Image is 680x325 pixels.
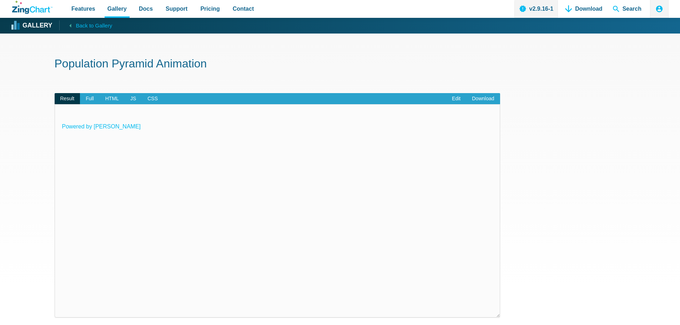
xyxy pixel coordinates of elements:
span: Features [71,4,95,14]
strong: Gallery [22,22,52,29]
span: Back to Gallery [76,21,112,30]
a: Edit [446,93,466,105]
span: HTML [100,93,125,105]
div: ​ [55,104,500,318]
span: Support [166,4,187,14]
span: Contact [233,4,254,14]
a: ZingChart Logo. Click to return to the homepage [12,1,52,14]
span: Pricing [200,4,220,14]
span: Gallery [107,4,127,14]
a: Back to Gallery [59,20,112,30]
a: Powered by [PERSON_NAME] [62,123,141,130]
h1: Population Pyramid Animation [55,56,626,72]
span: Result [55,93,80,105]
a: Download [466,93,500,105]
span: JS [125,93,142,105]
span: CSS [142,93,163,105]
span: Docs [139,4,153,14]
a: Gallery [12,20,52,31]
span: Full [80,93,100,105]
